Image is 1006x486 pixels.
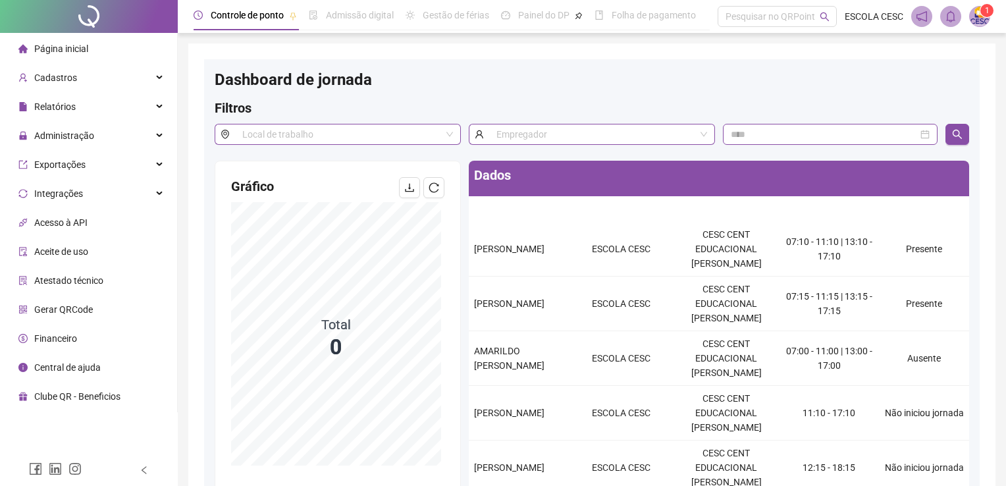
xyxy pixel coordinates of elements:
span: export [18,160,28,169]
span: Dados [474,167,511,183]
sup: Atualize o seu contato no menu Meus Dados [980,4,993,17]
span: api [18,218,28,227]
td: CESC CENT EDUCACIONAL [PERSON_NAME] [674,386,780,441]
td: CESC CENT EDUCACIONAL [PERSON_NAME] [674,331,780,386]
span: Integrações [34,188,83,199]
span: reload [429,182,439,193]
span: Gráfico [231,178,274,194]
span: 1 [985,6,990,15]
span: user [469,124,489,145]
span: Controle de ponto [211,10,284,20]
span: instagram [68,462,82,475]
span: Financeiro [34,333,77,344]
span: search [820,12,830,22]
span: facebook [29,462,42,475]
span: Administração [34,130,94,141]
span: [PERSON_NAME] [474,244,544,254]
span: book [595,11,604,20]
span: dollar [18,334,28,343]
span: ESCOLA CESC [845,9,903,24]
span: Filtros [215,100,251,116]
span: AMARILDO [PERSON_NAME] [474,346,544,371]
td: 07:10 - 11:10 | 13:10 - 17:10 [779,222,879,277]
td: Presente [879,277,969,331]
td: Ausente [879,331,969,386]
span: Central de ajuda [34,362,101,373]
span: user-add [18,73,28,82]
img: 84976 [970,7,990,26]
span: Cadastros [34,72,77,83]
span: notification [916,11,928,22]
span: Gerar QRCode [34,304,93,315]
td: Não iniciou jornada [879,386,969,441]
span: Dashboard de jornada [215,70,372,89]
span: sync [18,189,28,198]
span: solution [18,276,28,285]
span: environment [215,124,235,145]
span: search [952,129,963,140]
span: Folha de pagamento [612,10,696,20]
td: CESC CENT EDUCACIONAL [PERSON_NAME] [674,277,780,331]
span: qrcode [18,305,28,314]
span: Painel do DP [518,10,569,20]
span: audit [18,247,28,256]
span: Relatórios [34,101,76,112]
span: Clube QR - Beneficios [34,391,120,402]
span: Aceite de uso [34,246,88,257]
span: Atestado técnico [34,275,103,286]
td: 07:00 - 11:00 | 13:00 - 17:00 [779,331,879,386]
span: download [404,182,415,193]
span: pushpin [575,12,583,20]
span: gift [18,392,28,401]
span: [PERSON_NAME] [474,408,544,418]
td: ESCOLA CESC [569,222,674,277]
td: 07:15 - 11:15 | 13:15 - 17:15 [779,277,879,331]
span: file-done [309,11,318,20]
td: Presente [879,222,969,277]
span: home [18,44,28,53]
span: lock [18,131,28,140]
span: bell [945,11,957,22]
span: [PERSON_NAME] [474,298,544,309]
span: Acesso à API [34,217,88,228]
span: left [140,466,149,475]
span: Exportações [34,159,86,170]
span: info-circle [18,363,28,372]
td: ESCOLA CESC [569,277,674,331]
span: sun [406,11,415,20]
span: clock-circle [194,11,203,20]
span: Página inicial [34,43,88,54]
span: [PERSON_NAME] [474,462,544,473]
td: ESCOLA CESC [569,331,674,386]
span: file [18,102,28,111]
span: Gestão de férias [423,10,489,20]
td: CESC CENT EDUCACIONAL [PERSON_NAME] [674,222,780,277]
span: pushpin [289,12,297,20]
td: ESCOLA CESC [569,386,674,441]
span: dashboard [501,11,510,20]
span: Admissão digital [326,10,394,20]
td: 11:10 - 17:10 [779,386,879,441]
span: linkedin [49,462,62,475]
